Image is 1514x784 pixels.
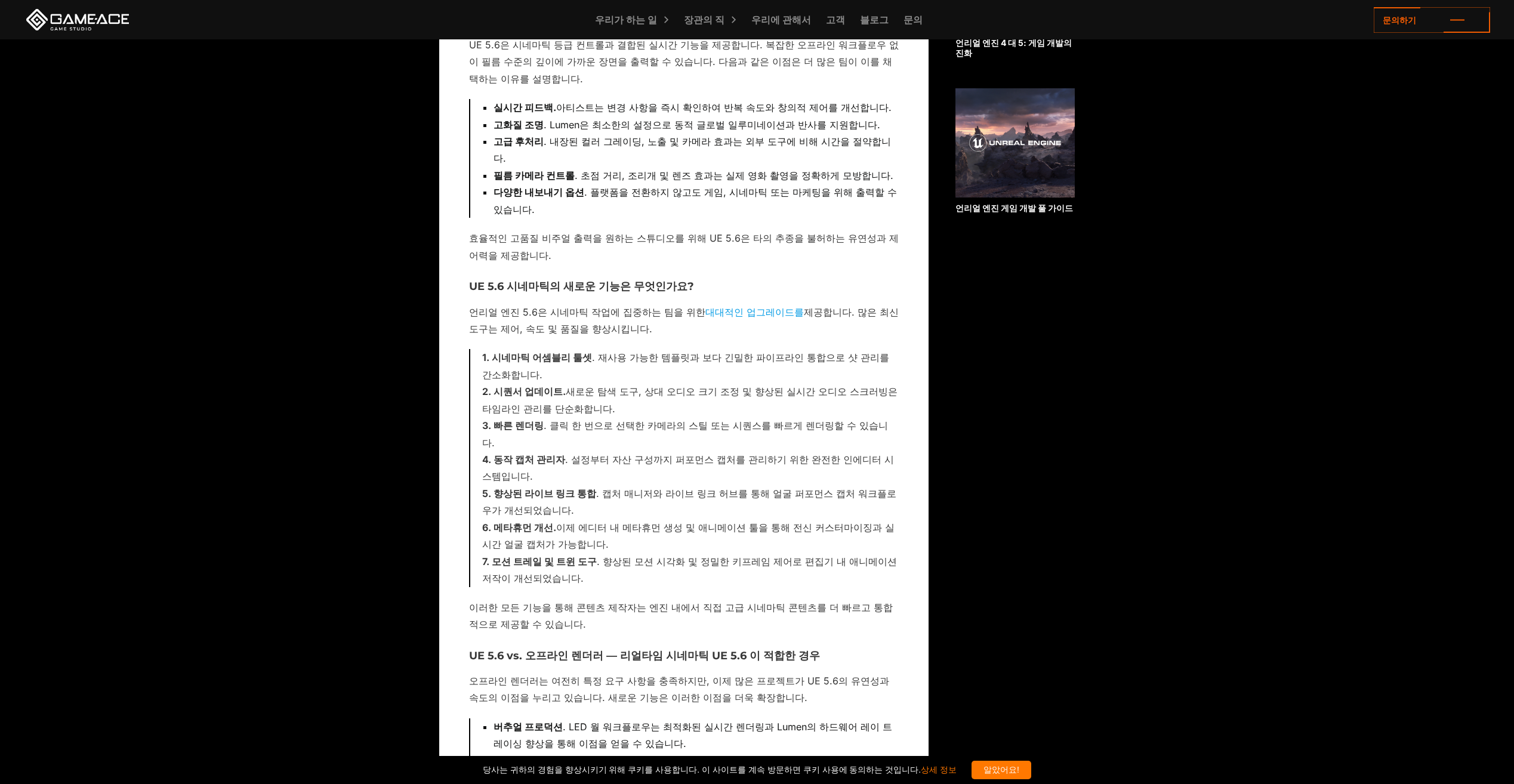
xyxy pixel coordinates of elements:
li: . 클릭 한 번으로 선택한 카메라의 스틸 또는 시퀀스를 빠르게 렌더링할 수 있습니다. [482,417,899,451]
img: 관련 [955,88,1075,197]
li: . 재사용 가능한 템플릿과 보다 긴밀한 파이프라인 통합으로 샷 관리를 간소화합니다. [482,349,899,383]
div: 알았어요! [972,761,1031,779]
font: 당사는 귀하의 경험을 향상시키기 위해 쿠키를 사용합니다. 이 사이트를 계속 방문하면 쿠키 사용에 동의하는 것입니다. [483,765,957,774]
font: 우리가 하는 일 [595,14,657,26]
strong: 고화질 조명 [494,119,544,131]
font: 고객 [826,14,845,26]
li: 새로운 탐색 도구, 상대 오디오 크기 조정 및 향상된 실시간 오디오 스크러빙은 타임라인 관리를 단순화합니다. [482,383,899,417]
li: 아티스트는 변경 사항을 즉시 확인하여 반복 속도와 창의적 제어를 개선합니다. [494,99,899,116]
strong: 버추얼 프로덕션 [494,721,563,733]
font: 우리에 관해서 [751,14,811,26]
li: . 플랫폼을 전환하지 않고도 게임, 시네마틱 또는 마케팅을 위해 출력할 수 있습니다. [494,184,899,218]
li: . 초점 거리, 조리개 및 렌즈 효과는 실제 영화 촬영을 정확하게 모방합니다. [494,167,899,184]
strong: 메타휴먼 개선. [494,521,556,533]
font: 장관의 직 [684,14,724,26]
strong: 라이브 이벤트 및 방송 [494,755,587,767]
strong: 필름 카메라 컨트롤 [494,169,575,181]
strong: 시네마틱 어셈블리 툴셋 [492,351,592,363]
p: 언리얼 엔진 5.6은 시네마틱 작업에 집중하는 팀을 위한 제공합니다. 많은 최신 도구는 제어, 속도 및 품질을 향상시킵니다. [469,304,899,338]
strong: 동작 캡처 관리자 [494,453,565,465]
a: 상세 정보 [921,765,957,774]
strong: 고급 후처리 [494,135,544,147]
p: 효율적인 고품질 비주얼 출력을 원하는 스튜디오를 위해 UE 5.6은 타의 추종을 불허하는 유연성과 제어력을 제공합니다. [469,230,899,264]
li: . 향상된 모션 시각화 및 정밀한 키프레임 제어로 편집기 내 애니메이션 저작이 개선되었습니다. [482,553,899,587]
h3: UE 5.6 vs. 오프라인 렌더러 — 리얼타임 시네마틱 UE 5.6 이 적합한 경우 [469,650,899,662]
li: . 설정부터 자산 구성까지 퍼포먼스 캡처를 관리하기 위한 완전한 인에디터 시스템입니다. [482,451,899,485]
font: 언리얼 엔진 4 대 5: 게임 개발의 진화 [955,38,1072,58]
font: 블로그 [860,14,889,26]
h3: UE 5.6 시네마틱의 새로운 기능은 무엇인가요? [469,281,899,293]
p: 이러한 모든 기능을 통해 콘텐츠 제작자는 엔진 내에서 직접 고급 시네마틱 콘텐츠를 더 빠르고 통합적으로 제공할 수 있습니다. [469,599,899,633]
font: 언리얼 엔진 게임 개발 풀 가이드 [955,203,1073,213]
strong: 빠른 렌더링 [494,419,544,431]
font: 문의 [904,14,923,26]
li: . Lumen은 최소한의 설정으로 동적 글로벌 일루미네이션과 반사를 지원합니다. [494,116,899,133]
a: 대대적인 업그레이드를 [705,306,804,318]
p: UE 5.6은 시네마틱 등급 컨트롤과 결합된 실시간 기능을 제공합니다. 복잡한 오프라인 워크플로우 없이 필름 수준의 깊이에 가까운 장면을 출력할 수 있습니다. 다음과 같은 이... [469,36,899,87]
li: . 내장된 컬러 그레이딩, 노출 및 카메라 효과는 외부 도구에 비해 시간을 절약합니다. [494,133,899,167]
li: 이제 에디터 내 메타휴먼 생성 및 애니메이션 툴을 통해 전신 커스터마이징과 실시간 얼굴 캡처가 가능합니다. [482,519,899,553]
strong: 실시간 피드백. [494,101,556,113]
a: 언리얼 엔진 게임 개발 풀 가이드 [955,88,1075,214]
p: 오프라인 렌더러는 여전히 특정 요구 사항을 충족하지만, 이제 많은 프로젝트가 UE 5.6의 유연성과 속도의 이점을 누리고 있습니다. 새로운 기능은 이러한 이점을 더욱 확장합니다. [469,672,899,706]
strong: 다양한 내보내기 옵션 [494,186,584,198]
strong: 시퀀서 업데이트. [494,385,566,397]
li: . LED 월 워크플로우는 최적화된 실시간 렌더링과 Lumen의 하드웨어 레이 트레이싱 향상을 통해 이점을 얻을 수 있습니다. [494,718,899,752]
strong: 모션 트레일 및 트윈 도구 [492,555,597,567]
strong: 향상된 라이브 링크 통합 [494,487,596,499]
a: 문의하기 [1374,7,1490,33]
li: . 캡처 매니저와 라이브 링크 허브를 통해 얼굴 퍼포먼스 캡처 워크플로우가 개선되었습니다. [482,485,899,519]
